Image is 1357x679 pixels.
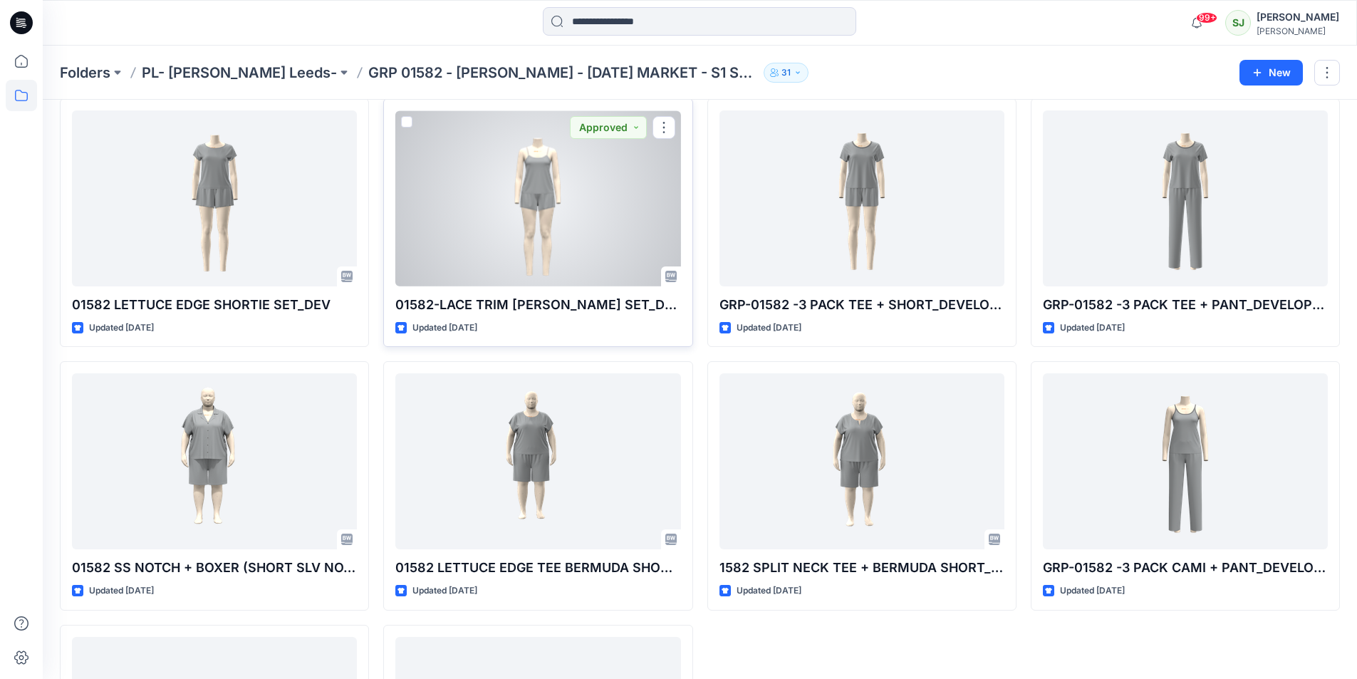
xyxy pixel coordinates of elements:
a: 01582-LACE TRIM CAMI SHORT SET_DEV [395,110,680,286]
p: 1582 SPLIT NECK TEE + BERMUDA SHORT_DEV [719,558,1004,578]
a: GRP-01582 -3 PACK CAMI + PANT_DEVELOPMENT [1043,373,1328,549]
p: Updated [DATE] [1060,584,1125,598]
p: 01582-LACE TRIM [PERSON_NAME] SET_DEV [395,295,680,315]
div: SJ [1225,10,1251,36]
p: 31 [781,65,791,81]
a: 01582 SS NOTCH + BOXER (SHORT SLV NOTCH + BERMUDA SHORT) 2X size _DEV [72,373,357,549]
a: 01582 LETTUCE EDGE SHORTIE SET_DEV [72,110,357,286]
button: 31 [764,63,809,83]
p: Updated [DATE] [89,584,154,598]
span: 99+ [1196,12,1217,24]
p: Updated [DATE] [737,584,801,598]
button: New [1239,60,1303,85]
p: GRP-01582 -3 PACK TEE + PANT_DEVELOPMENT [1043,295,1328,315]
p: GRP-01582 -3 PACK TEE + SHORT_DEVELOPMENT [719,295,1004,315]
a: GRP-01582 -3 PACK TEE + PANT_DEVELOPMENT [1043,110,1328,286]
a: PL- [PERSON_NAME] Leeds- [142,63,337,83]
p: Updated [DATE] [412,321,477,336]
p: Updated [DATE] [737,321,801,336]
a: GRP-01582 -3 PACK TEE + SHORT_DEVELOPMENT [719,110,1004,286]
div: [PERSON_NAME] [1257,9,1339,26]
a: 1582 SPLIT NECK TEE + BERMUDA SHORT_DEV [719,373,1004,549]
p: Updated [DATE] [1060,321,1125,336]
p: GRP 01582 - [PERSON_NAME] - [DATE] MARKET - S1 SPRING 2026 [368,63,758,83]
a: Folders [60,63,110,83]
div: [PERSON_NAME] [1257,26,1339,36]
p: 01582 SS NOTCH + BOXER (SHORT SLV NOTCH + [GEOGRAPHIC_DATA] SHORT) 2X size _DEV [72,558,357,578]
p: Updated [DATE] [89,321,154,336]
p: GRP-01582 -3 PACK CAMI + PANT_DEVELOPMENT [1043,558,1328,578]
a: 01582 LETTUCE EDGE TEE BERMUDA SHORT 2X size_DEV [395,373,680,549]
p: Updated [DATE] [412,584,477,598]
p: 01582 LETTUCE EDGE TEE BERMUDA SHORT 2X size_DEV [395,558,680,578]
p: 01582 LETTUCE EDGE SHORTIE SET_DEV [72,295,357,315]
